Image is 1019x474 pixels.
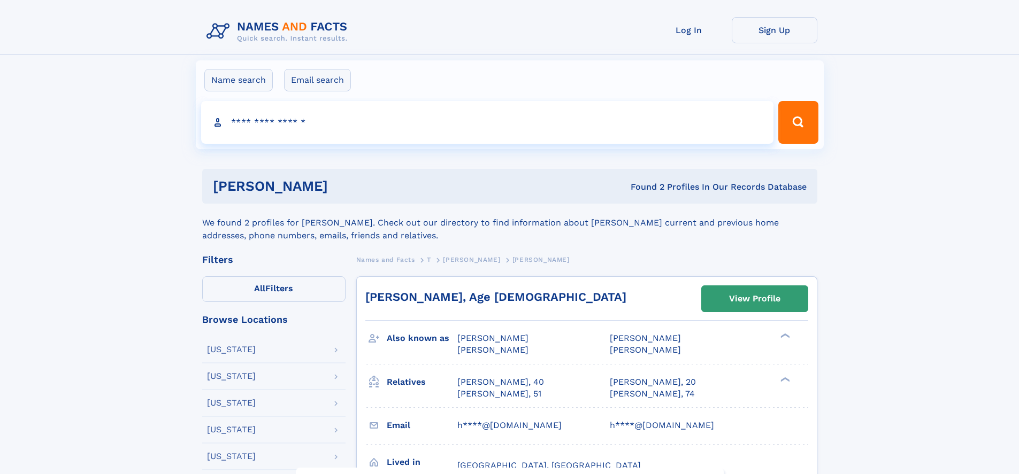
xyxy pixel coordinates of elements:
[356,253,415,266] a: Names and Facts
[457,388,541,400] a: [PERSON_NAME], 51
[207,372,256,380] div: [US_STATE]
[202,204,817,242] div: We found 2 profiles for [PERSON_NAME]. Check out our directory to find information about [PERSON_...
[207,345,256,354] div: [US_STATE]
[207,399,256,407] div: [US_STATE]
[387,373,457,391] h3: Relatives
[427,256,431,263] span: T
[202,17,356,46] img: Logo Names and Facts
[610,388,695,400] a: [PERSON_NAME], 74
[207,452,256,461] div: [US_STATE]
[365,290,626,304] a: [PERSON_NAME], Age [DEMOGRAPHIC_DATA]
[387,453,457,471] h3: Lived in
[202,276,346,302] label: Filters
[457,333,528,343] span: [PERSON_NAME]
[729,286,780,311] div: View Profile
[778,101,818,144] button: Search Button
[457,460,641,470] span: [GEOGRAPHIC_DATA], [GEOGRAPHIC_DATA]
[213,180,479,193] h1: [PERSON_NAME]
[457,376,544,388] a: [PERSON_NAME], 40
[427,253,431,266] a: T
[702,286,808,312] a: View Profile
[443,256,500,263] span: [PERSON_NAME]
[732,17,817,43] a: Sign Up
[443,253,500,266] a: [PERSON_NAME]
[204,69,273,91] label: Name search
[207,425,256,434] div: [US_STATE]
[202,255,346,265] div: Filters
[202,315,346,324] div: Browse Locations
[610,345,681,355] span: [PERSON_NAME]
[201,101,774,144] input: search input
[284,69,351,91] label: Email search
[512,256,570,263] span: [PERSON_NAME]
[457,345,528,355] span: [PERSON_NAME]
[778,376,791,383] div: ❯
[778,332,791,339] div: ❯
[387,329,457,347] h3: Also known as
[610,333,681,343] span: [PERSON_NAME]
[646,17,732,43] a: Log In
[479,181,807,193] div: Found 2 Profiles In Our Records Database
[387,416,457,434] h3: Email
[610,376,696,388] a: [PERSON_NAME], 20
[254,283,265,293] span: All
